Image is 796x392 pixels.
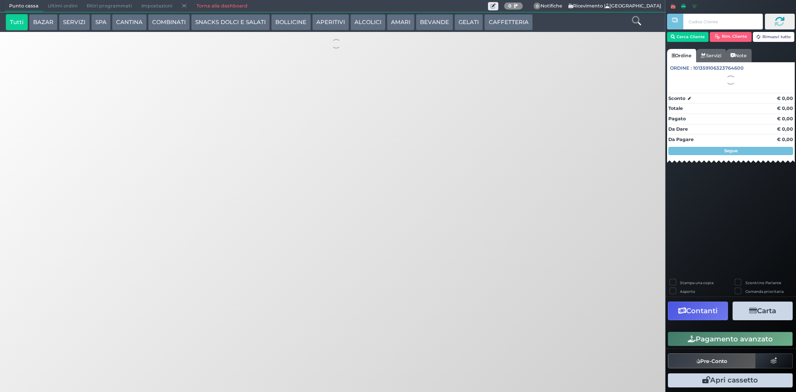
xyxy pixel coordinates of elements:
[668,136,694,142] strong: Da Pagare
[43,0,82,12] span: Ultimi ordini
[670,65,692,72] span: Ordine :
[745,280,781,285] label: Scontrino Parlante
[777,116,793,122] strong: € 0,00
[312,14,349,31] button: APERITIVI
[29,14,58,31] button: BAZAR
[112,14,147,31] button: CANTINA
[777,126,793,132] strong: € 0,00
[733,302,793,320] button: Carta
[745,289,784,294] label: Comanda prioritaria
[777,136,793,142] strong: € 0,00
[724,148,738,153] strong: Segue
[693,65,744,72] span: 101359106323764600
[696,49,726,62] a: Servizi
[192,0,252,12] a: Torna alla dashboard
[534,2,541,10] span: 0
[416,14,453,31] button: BEVANDE
[753,32,795,42] button: Rimuovi tutto
[668,105,683,111] strong: Totale
[59,14,90,31] button: SERVIZI
[148,14,190,31] button: COMBINATI
[777,105,793,111] strong: € 0,00
[668,302,728,320] button: Contanti
[454,14,483,31] button: GELATI
[82,0,136,12] span: Ritiri programmati
[710,32,752,42] button: Rim. Cliente
[191,14,270,31] button: SNACKS DOLCI E SALATI
[271,14,311,31] button: BOLLICINE
[484,14,532,31] button: CAFFETTERIA
[668,126,688,132] strong: Da Dare
[777,95,793,101] strong: € 0,00
[6,14,28,31] button: Tutti
[683,14,762,29] input: Codice Cliente
[668,353,756,368] button: Pre-Conto
[668,116,686,122] strong: Pagato
[5,0,43,12] span: Punto cassa
[667,32,709,42] button: Cerca Cliente
[668,332,793,346] button: Pagamento avanzato
[91,14,111,31] button: SPA
[667,49,696,62] a: Ordine
[680,280,713,285] label: Stampa una copia
[726,49,751,62] a: Note
[137,0,177,12] span: Impostazioni
[668,95,685,102] strong: Sconto
[387,14,415,31] button: AMARI
[508,3,512,9] b: 0
[680,289,695,294] label: Asporto
[350,14,386,31] button: ALCOLICI
[668,373,793,387] button: Apri cassetto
